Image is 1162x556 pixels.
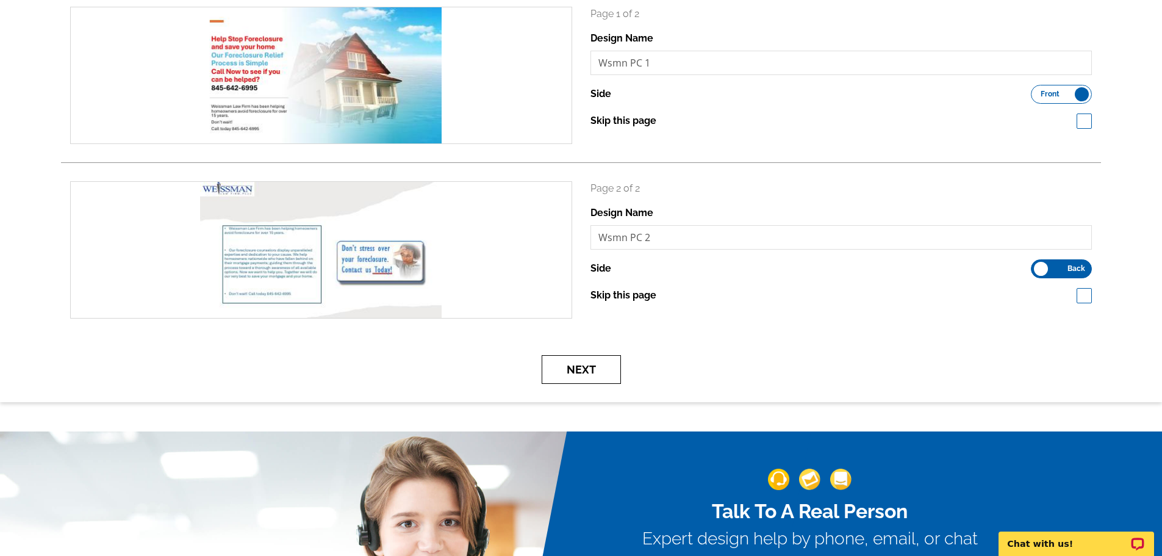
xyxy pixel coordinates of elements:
[991,518,1162,556] iframe: LiveChat chat widget
[590,31,653,46] label: Design Name
[590,206,653,220] label: Design Name
[1041,91,1060,97] span: Front
[590,261,611,276] label: Side
[590,225,1092,250] input: File Name
[799,469,820,490] img: support-img-2.png
[590,114,656,128] label: Skip this page
[830,469,852,490] img: support-img-3_1.png
[590,87,611,101] label: Side
[590,288,656,303] label: Skip this page
[542,355,621,384] button: Next
[642,500,978,523] h2: Talk To A Real Person
[590,181,1092,196] p: Page 2 of 2
[590,51,1092,75] input: File Name
[642,529,978,549] h3: Expert design help by phone, email, or chat
[768,469,789,490] img: support-img-1.png
[1067,265,1085,272] span: Back
[590,7,1092,21] p: Page 1 of 2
